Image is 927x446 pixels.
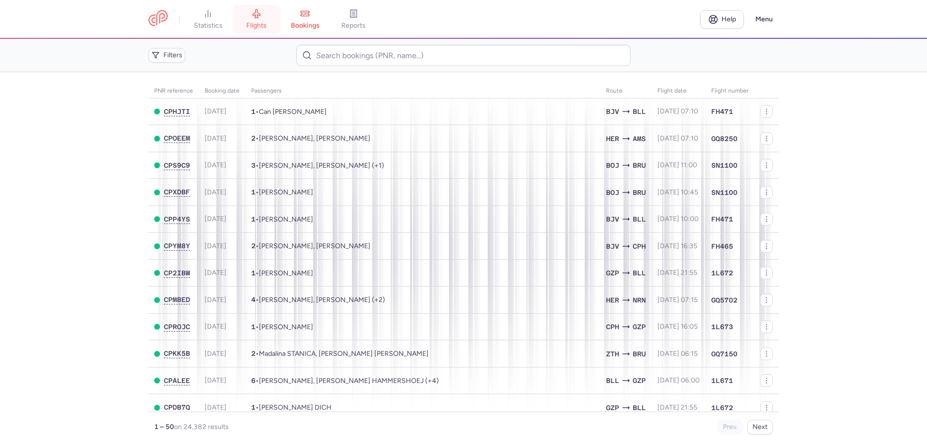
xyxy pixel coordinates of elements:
[205,296,226,304] span: [DATE]
[711,295,737,305] span: GQ5702
[164,215,190,223] button: CPP4YS
[164,296,190,303] span: CPMBED
[164,323,190,331] span: CPROJC
[251,134,256,142] span: 2
[251,269,256,277] span: 1
[341,21,366,30] span: reports
[164,296,190,304] button: CPMBED
[251,188,313,196] span: •
[606,402,619,413] span: GZP
[251,350,429,358] span: •
[633,349,646,359] span: BRU
[259,323,313,331] span: Bjarne KRISTENSEN
[700,10,744,29] a: Help
[296,45,630,66] input: Search bookings (PNR, name...)
[633,106,646,117] span: BLL
[259,134,370,143] span: Niel DEWINDT, Silke MIJNENDONCKX
[606,349,619,359] span: ZTH
[657,403,697,412] span: [DATE] 21:55
[600,84,652,98] th: Route
[652,84,705,98] th: flight date
[711,107,733,116] span: FH471
[164,188,190,196] button: CPXDBF
[329,9,378,30] a: reports
[633,133,646,144] span: AMS
[718,420,743,434] button: Prev.
[657,107,698,115] span: [DATE] 07:10
[164,108,190,115] span: CPHJTI
[205,188,226,196] span: [DATE]
[205,215,226,223] span: [DATE]
[711,322,733,332] span: 1L673
[711,214,733,224] span: FH471
[633,241,646,252] span: CPH
[164,134,190,143] button: CPOEEM
[205,403,226,412] span: [DATE]
[657,296,698,304] span: [DATE] 07:15
[251,161,384,170] span: •
[259,296,385,304] span: Dilara YILMAZ, Julide CIGIR, Munevver Eda EROGLU, Aleyna KOCAK
[148,84,199,98] th: PNR reference
[606,295,619,305] span: HER
[164,377,190,384] span: CPALEE
[711,134,737,143] span: GQ8250
[711,241,733,251] span: FH465
[259,215,313,223] span: Bediha TOLAN
[259,350,429,358] span: Madalina STANICA, Faur CLAUDIA NICOLETA
[705,84,754,98] th: Flight number
[606,133,619,144] span: HER
[205,107,226,115] span: [DATE]
[154,423,174,431] strong: 1 – 50
[657,188,698,196] span: [DATE] 10:45
[184,9,232,30] a: statistics
[205,242,226,250] span: [DATE]
[251,161,256,169] span: 3
[259,161,384,170] span: Aylin SYULEYMANOVA, Armin ALIHYUSEIN, Akan ALIHYUSEIN
[633,160,646,171] span: BRU
[633,214,646,224] span: BLL
[194,21,223,30] span: statistics
[251,323,256,331] span: 1
[251,188,256,196] span: 1
[164,269,190,277] button: CP2IBW
[606,106,619,117] span: BJV
[205,322,226,331] span: [DATE]
[164,161,190,169] span: CPS9C9
[148,10,168,28] a: CitizenPlane red outlined logo
[711,349,737,359] span: GQ7150
[750,10,779,29] button: Menu
[747,420,773,434] button: Next
[164,350,190,357] span: CPKK5B
[164,134,190,142] span: CPOEEM
[657,376,700,384] span: [DATE] 06:00
[259,377,439,385] span: Lena Soelberg HAMMERSHOEJ, Per Moelgaard HAMMERSHOEJ, Anne Hammershoej SIMONSEN, Thomas Hammersho...
[251,296,385,304] span: •
[251,215,256,223] span: 1
[633,187,646,198] span: BRU
[251,134,370,143] span: •
[606,160,619,171] span: BOJ
[606,375,619,386] span: BLL
[606,321,619,332] span: CPH
[251,377,256,384] span: 6
[164,350,190,358] button: CPKK5B
[657,242,697,250] span: [DATE] 16:35
[251,323,313,331] span: •
[711,376,733,385] span: 1L671
[251,242,256,250] span: 2
[711,188,737,197] span: SN1100
[657,322,698,331] span: [DATE] 16:05
[251,242,370,250] span: •
[164,242,190,250] button: CPYM8Y
[251,403,256,411] span: 1
[259,403,332,412] span: Kirsten DICH
[164,403,190,412] button: CPDB7Q
[163,51,182,59] span: Filters
[606,241,619,252] span: BJV
[251,108,327,116] span: •
[246,21,267,30] span: flights
[205,376,226,384] span: [DATE]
